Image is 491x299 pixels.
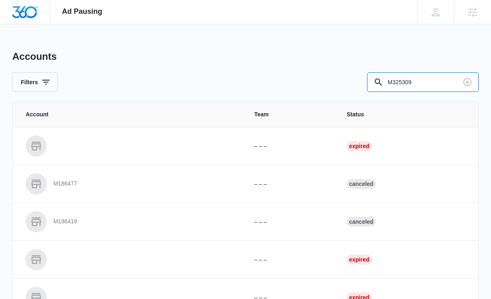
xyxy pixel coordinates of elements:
[12,50,56,63] h1: Accounts
[254,180,327,188] p: – – –
[26,211,235,232] a: M186419
[461,76,474,89] button: Clear
[254,218,327,226] p: – – –
[347,179,376,189] div: Canceled
[13,21,20,28] img: website_grey.svg
[347,255,372,264] div: Expired
[26,110,235,119] span: Account
[26,173,235,194] a: M186477
[23,13,40,20] div: v 4.0.25
[347,110,465,119] span: Status
[254,110,327,119] span: Team
[347,217,376,227] div: Canceled
[90,48,137,53] div: Keywords by Traffic
[12,72,58,92] button: Filters
[22,47,28,54] img: tab_domain_overview_orange.svg
[81,47,87,54] img: tab_keywords_by_traffic_grey.svg
[53,180,77,188] p: M186477
[13,13,20,20] img: logo_orange.svg
[367,72,479,92] input: Search By Account Number
[254,142,327,151] p: – – –
[53,218,77,226] p: M186419
[21,21,89,28] div: Domain: [DOMAIN_NAME]
[254,255,327,264] p: – – –
[62,7,102,16] span: Ad Pausing
[31,48,73,53] div: Domain Overview
[347,141,372,151] div: Expired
